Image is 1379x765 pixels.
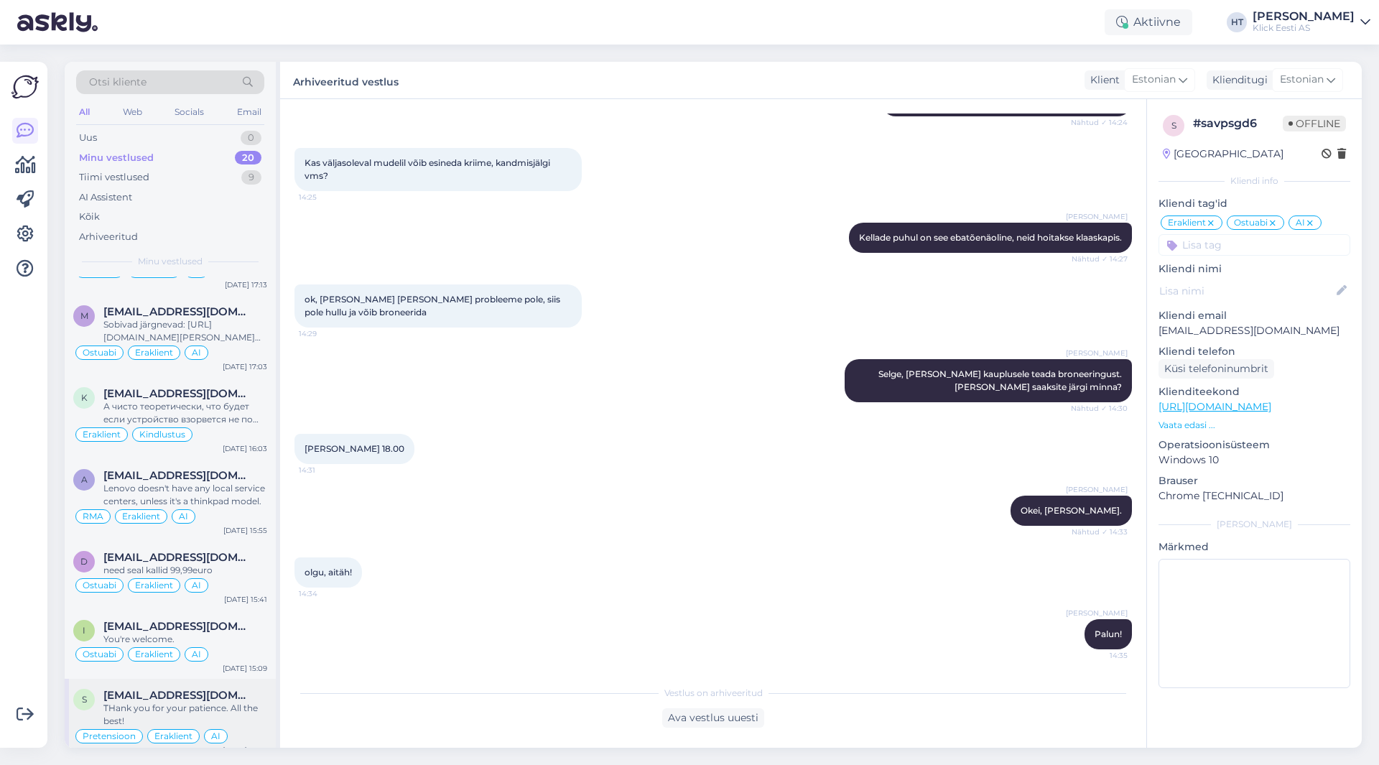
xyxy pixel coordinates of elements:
[1132,72,1176,88] span: Estonian
[235,151,261,165] div: 20
[1159,175,1350,187] div: Kliendi info
[103,564,267,577] div: need seal kallid 99,99euro
[79,190,132,205] div: AI Assistent
[241,170,261,185] div: 9
[664,687,763,700] span: Vestlus on arhiveeritud
[299,328,353,339] span: 14:29
[1253,11,1370,34] a: [PERSON_NAME]Klick Eesti AS
[662,708,764,728] div: Ava vestlus uuesti
[1072,527,1128,537] span: Nähtud ✓ 14:33
[1159,261,1350,277] p: Kliendi nimi
[1171,120,1176,131] span: s
[81,392,88,403] span: k
[299,192,353,203] span: 14:25
[1159,384,1350,399] p: Klienditeekond
[103,318,267,344] div: Sobivad järgnevad: [URL][DOMAIN_NAME][PERSON_NAME] Asukoha koguseid saab kontrollida "Saadavus po...
[1074,650,1128,661] span: 14:35
[76,103,93,121] div: All
[299,465,353,476] span: 14:31
[83,581,116,590] span: Ostuabi
[103,551,253,564] span: dairyliisafrei@gmail.com
[1071,117,1128,128] span: Nähtud ✓ 14:24
[103,469,253,482] span: aivarrussi@gmail.com
[878,368,1124,392] span: Selge, [PERSON_NAME] kauplusele teada broneeringust. [PERSON_NAME] saaksite järgi minna?
[1159,323,1350,338] p: [EMAIL_ADDRESS][DOMAIN_NAME]
[1066,348,1128,358] span: [PERSON_NAME]
[1159,488,1350,504] p: Chrome [TECHNICAL_ID]
[1095,629,1122,639] span: Palun!
[192,650,201,659] span: AI
[1159,539,1350,555] p: Märkmed
[1072,254,1128,264] span: Nähtud ✓ 14:27
[81,474,88,485] span: a
[79,151,154,165] div: Minu vestlused
[241,131,261,145] div: 0
[305,443,404,454] span: [PERSON_NAME] 18.00
[1207,73,1268,88] div: Klienditugi
[305,567,352,578] span: olgu, aitäh!
[234,103,264,121] div: Email
[103,702,267,728] div: THank you for your patience. All the best!
[120,103,145,121] div: Web
[293,70,399,90] label: Arhiveeritud vestlus
[299,588,353,599] span: 14:34
[1159,437,1350,453] p: Operatsioonisüsteem
[1159,344,1350,359] p: Kliendi telefon
[172,103,207,121] div: Socials
[1066,484,1128,495] span: [PERSON_NAME]
[1066,608,1128,618] span: [PERSON_NAME]
[11,73,39,101] img: Askly Logo
[192,581,201,590] span: AI
[1159,196,1350,211] p: Kliendi tag'id
[223,745,267,756] div: [DATE] 14:38
[103,400,267,426] div: А чисто теоретически, что будет если устройство взорвется не по моей вине? Будет замена устройства?
[1159,308,1350,323] p: Kliendi email
[83,732,136,741] span: Pretensioon
[1253,11,1355,22] div: [PERSON_NAME]
[1159,473,1350,488] p: Brauser
[139,430,185,439] span: Kindlustus
[138,255,203,268] span: Minu vestlused
[223,443,267,454] div: [DATE] 16:03
[135,348,173,357] span: Eraklient
[83,650,116,659] span: Ostuabi
[1071,403,1128,414] span: Nähtud ✓ 14:30
[1159,400,1271,413] a: [URL][DOMAIN_NAME]
[1296,218,1305,227] span: AI
[135,581,173,590] span: Eraklient
[1085,73,1120,88] div: Klient
[1168,218,1206,227] span: Eraklient
[1159,419,1350,432] p: Vaata edasi ...
[1280,72,1324,88] span: Estonian
[179,512,188,521] span: AI
[1253,22,1355,34] div: Klick Eesti AS
[1193,115,1283,132] div: # savpsgd6
[79,131,97,145] div: Uus
[223,361,267,372] div: [DATE] 17:03
[1066,211,1128,222] span: [PERSON_NAME]
[103,633,267,646] div: You're welcome.
[135,650,173,659] span: Eraklient
[79,230,138,244] div: Arhiveeritud
[103,620,253,633] span: ikonjahhin@gmail.com
[1021,505,1122,516] span: Okei, [PERSON_NAME].
[83,348,116,357] span: Ostuabi
[1163,147,1283,162] div: [GEOGRAPHIC_DATA]
[122,512,160,521] span: Eraklient
[1159,453,1350,468] p: Windows 10
[223,525,267,536] div: [DATE] 15:55
[89,75,147,90] span: Otsi kliente
[1227,12,1247,32] div: HT
[305,157,552,181] span: Kas väljasoleval mudelil võib esineda kriime, kandmisjälgi vms?
[1159,359,1274,379] div: Küsi telefoninumbrit
[80,556,88,567] span: d
[224,594,267,605] div: [DATE] 15:41
[225,279,267,290] div: [DATE] 17:13
[103,482,267,508] div: Lenovo doesn't have any local service centers, unless it's a thinkpad model.
[80,310,88,321] span: m
[1283,116,1346,131] span: Offline
[154,732,192,741] span: Eraklient
[859,232,1122,243] span: Kellade puhul on see ebatõenäoline, neid hoitakse klaaskapis.
[1105,9,1192,35] div: Aktiivne
[103,305,253,318] span: mariialadva1@gmail.com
